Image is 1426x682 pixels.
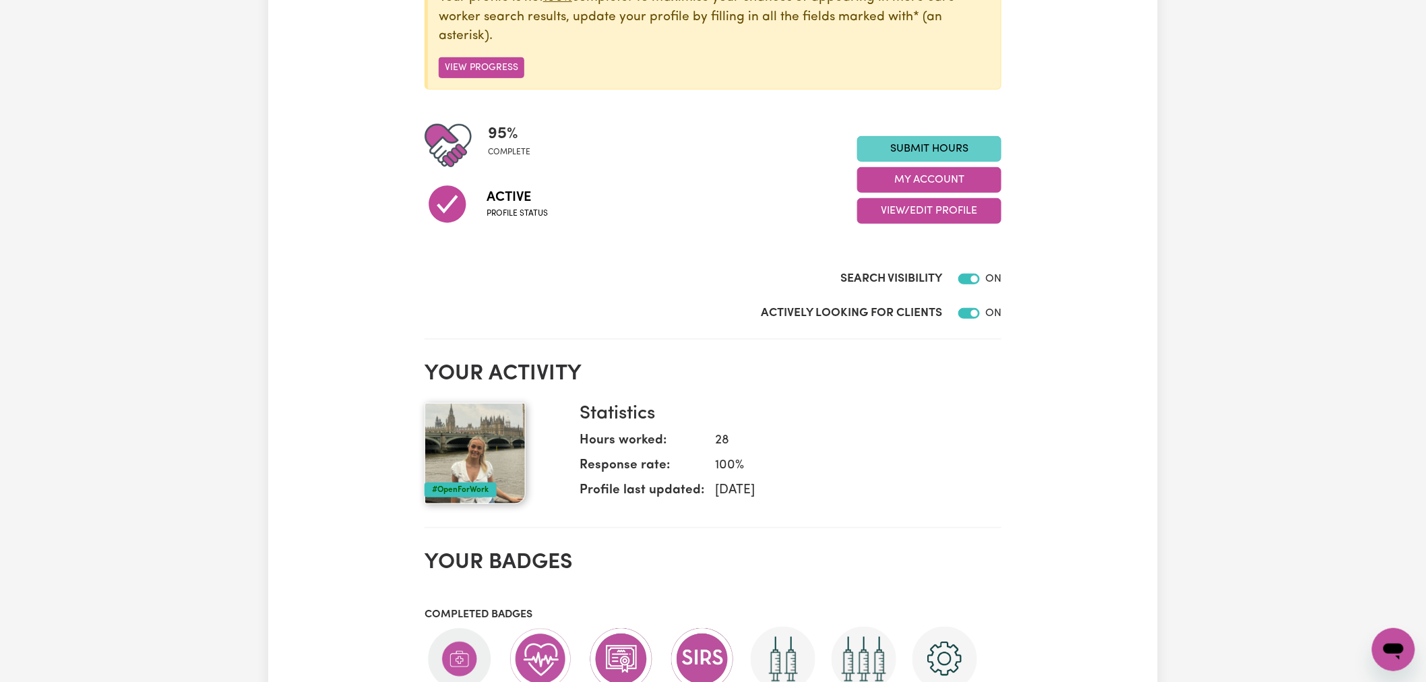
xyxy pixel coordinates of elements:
[580,431,704,456] dt: Hours worked:
[487,208,548,220] span: Profile status
[857,136,1001,162] a: Submit Hours
[1372,628,1415,671] iframe: Button to launch messaging window
[425,609,1001,621] h3: Completed badges
[488,122,530,146] span: 95 %
[425,403,526,504] img: Your profile picture
[857,198,1001,224] button: View/Edit Profile
[580,481,704,506] dt: Profile last updated:
[488,146,530,158] span: complete
[985,308,1001,319] span: ON
[487,187,548,208] span: Active
[439,57,524,78] button: View Progress
[425,550,1001,576] h2: Your badges
[425,361,1001,387] h2: Your activity
[985,274,1001,284] span: ON
[761,305,942,322] label: Actively Looking for Clients
[857,167,1001,193] button: My Account
[704,456,991,476] dd: 100 %
[580,403,991,426] h3: Statistics
[704,481,991,501] dd: [DATE]
[425,483,497,497] div: #OpenForWork
[840,270,942,288] label: Search Visibility
[580,456,704,481] dt: Response rate:
[488,122,541,169] div: Profile completeness: 95%
[704,431,991,451] dd: 28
